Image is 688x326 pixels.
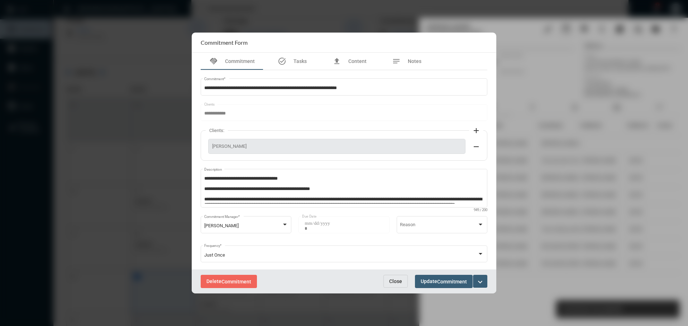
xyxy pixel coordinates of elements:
[201,275,257,288] button: DeleteCommitment
[209,57,218,65] mat-icon: handshake
[408,58,421,64] span: Notes
[201,39,248,46] h2: Commitment Form
[383,275,408,288] button: Close
[389,278,402,284] span: Close
[333,57,341,65] mat-icon: file_upload
[348,58,367,64] span: Content
[415,275,473,288] button: UpdateCommitment
[474,208,487,212] mat-hint: 949 / 200
[225,58,255,64] span: Commitment
[212,143,462,149] span: [PERSON_NAME]
[204,252,225,258] span: Just Once
[204,223,239,228] span: [PERSON_NAME]
[437,279,467,284] span: Commitment
[472,126,481,135] mat-icon: add
[421,278,467,284] span: Update
[476,278,484,286] mat-icon: expand_more
[293,58,307,64] span: Tasks
[206,128,228,133] label: Clients:
[206,278,251,284] span: Delete
[472,142,481,151] mat-icon: remove
[392,57,401,65] mat-icon: notes
[278,57,286,65] mat-icon: task_alt
[221,279,251,284] span: Commitment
